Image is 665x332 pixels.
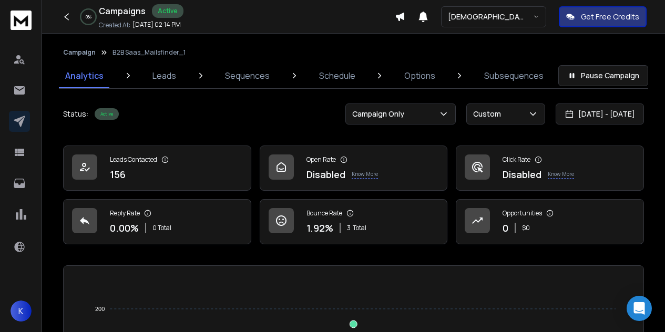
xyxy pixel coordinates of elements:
p: Status: [63,109,88,119]
button: Campaign [63,48,96,57]
p: 0 % [86,14,91,20]
p: 1.92 % [306,221,333,235]
p: Know More [548,170,574,179]
div: Active [95,108,119,120]
p: Reply Rate [110,209,140,217]
p: Know More [352,170,378,179]
p: Schedule [319,69,355,82]
p: Analytics [65,69,104,82]
tspan: 200 [95,306,105,312]
p: Click Rate [503,155,530,164]
p: Leads Contacted [110,155,157,164]
p: Created At: [99,21,130,29]
p: [DEMOGRAPHIC_DATA] <> Harsh SSA [448,12,533,22]
p: Disabled [503,167,541,182]
a: Opportunities0$0 [456,199,644,244]
h1: Campaigns [99,5,146,17]
p: [DATE] 02:14 PM [132,20,181,29]
p: 0 [503,221,508,235]
p: Leads [152,69,176,82]
p: Opportunities [503,209,542,217]
div: Open Intercom Messenger [627,296,652,321]
p: Campaign Only [352,109,408,119]
a: Options [398,63,442,88]
button: Get Free Credits [559,6,647,27]
p: Subsequences [484,69,544,82]
button: K [11,300,32,321]
p: Open Rate [306,155,336,164]
p: Disabled [306,167,345,182]
a: Open RateDisabledKnow More [260,146,448,191]
a: Click RateDisabledKnow More [456,146,644,191]
a: Subsequences [478,63,550,88]
p: Get Free Credits [581,12,639,22]
p: $ 0 [522,224,530,232]
div: Active [152,4,183,18]
button: [DATE] - [DATE] [556,103,644,124]
p: 156 [110,167,126,182]
a: Schedule [313,63,362,88]
a: Leads [146,63,182,88]
p: Custom [473,109,505,119]
a: Leads Contacted156 [63,146,251,191]
p: B2B Saas_Mailsfinder_1 [112,48,186,57]
p: 0.00 % [110,221,139,235]
span: Total [353,224,366,232]
p: 0 Total [152,224,171,232]
p: Bounce Rate [306,209,342,217]
a: Reply Rate0.00%0 Total [63,199,251,244]
a: Bounce Rate1.92%3Total [260,199,448,244]
img: logo [11,11,32,30]
button: Pause Campaign [558,65,648,86]
p: Options [404,69,435,82]
a: Analytics [59,63,110,88]
span: 3 [347,224,351,232]
a: Sequences [219,63,276,88]
p: Sequences [225,69,270,82]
